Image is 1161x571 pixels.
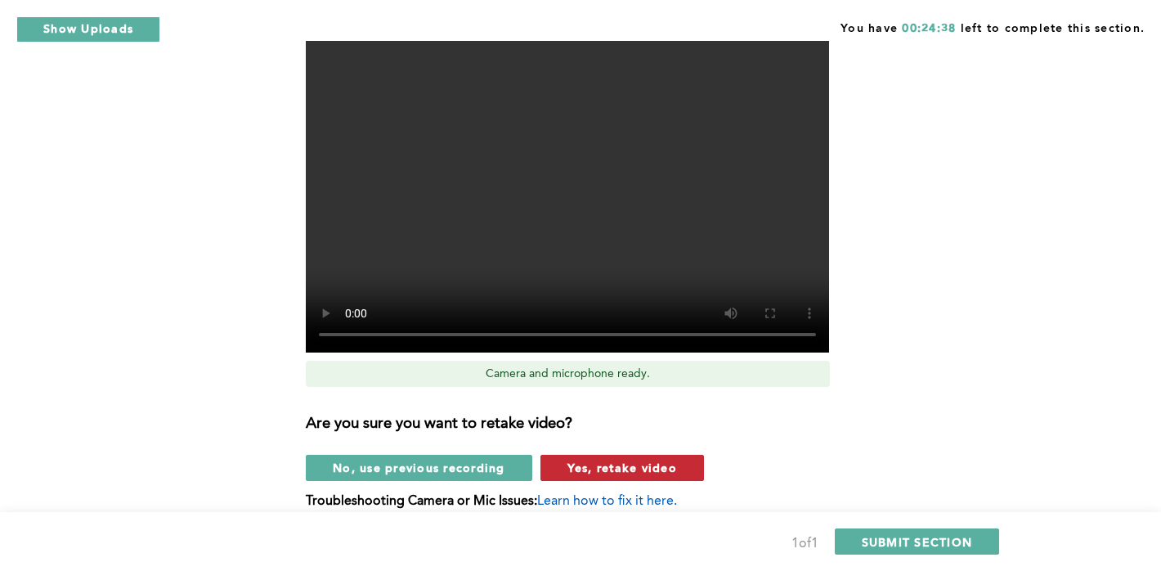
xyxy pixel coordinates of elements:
[537,495,677,508] span: Learn how to fix it here.
[306,416,849,434] h3: Are you sure you want to retake video?
[840,16,1145,37] span: You have left to complete this section.
[902,23,956,34] span: 00:24:38
[306,495,537,508] b: Troubleshooting Camera or Mic Issues:
[333,460,505,475] span: No, use previous recording
[306,455,532,481] button: No, use previous recording
[16,16,160,43] button: Show Uploads
[540,455,704,481] button: Yes, retake video
[862,534,973,550] span: SUBMIT SECTION
[567,460,677,475] span: Yes, retake video
[835,528,1000,555] button: SUBMIT SECTION
[791,533,818,555] div: 1 of 1
[306,361,830,387] div: Camera and microphone ready.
